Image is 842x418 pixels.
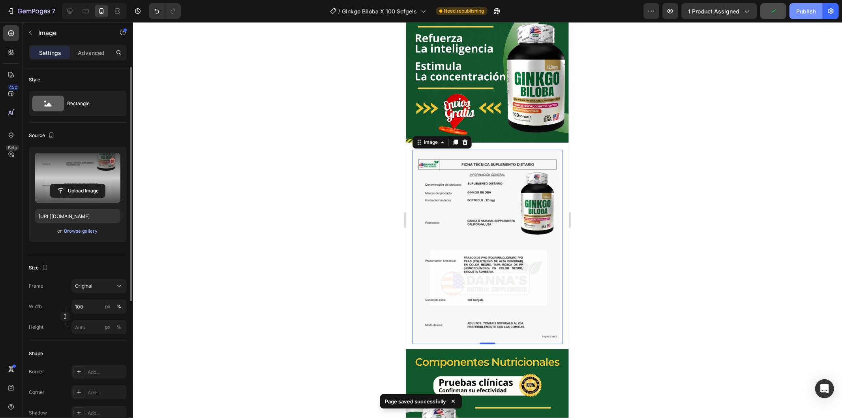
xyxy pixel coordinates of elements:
div: 450 [8,84,19,90]
div: Add... [88,389,125,396]
iframe: Design area [406,22,569,418]
div: px [105,324,111,331]
span: Ginkgo Biloba X 100 Sofgels [342,7,417,15]
div: Style [29,76,40,83]
div: Source [29,130,56,141]
div: Shape [29,350,43,357]
label: Width [29,303,42,310]
button: Upload Image [50,184,105,198]
input: px% [71,299,127,314]
button: % [103,302,113,311]
div: Add... [88,369,125,376]
input: px% [71,320,127,334]
label: Frame [29,282,43,290]
span: or [58,226,62,236]
div: Corner [29,389,45,396]
div: % [116,324,121,331]
p: Settings [39,49,61,57]
span: 1 product assigned [688,7,739,15]
div: Border [29,368,44,375]
button: % [103,322,113,332]
p: Image [38,28,105,38]
div: Shadow [29,409,47,416]
div: Publish [796,7,816,15]
button: 7 [3,3,59,19]
input: https://example.com/image.jpg [35,209,120,223]
div: Undo/Redo [149,3,181,19]
button: Publish [789,3,823,19]
div: Open Intercom Messenger [815,379,834,398]
span: Need republishing [444,8,484,15]
p: Advanced [78,49,105,57]
button: px [114,302,124,311]
div: % [116,303,121,310]
span: Original [75,282,92,290]
button: Browse gallery [64,227,98,235]
button: 1 product assigned [681,3,757,19]
p: 7 [52,6,55,16]
div: Rectangle [67,94,115,113]
label: Height [29,324,43,331]
span: / [339,7,341,15]
div: Beta [6,145,19,151]
div: px [105,303,111,310]
div: Size [29,263,50,273]
button: Original [71,279,127,293]
div: Add... [88,410,125,417]
button: px [114,322,124,332]
p: Page saved successfully [385,397,446,405]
